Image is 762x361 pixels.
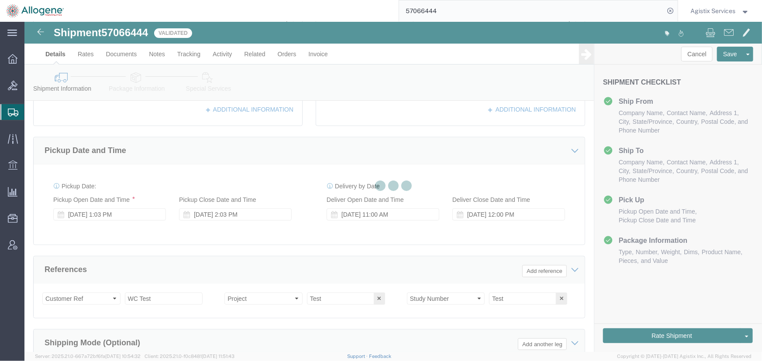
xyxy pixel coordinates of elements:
span: [DATE] 11:51:43 [202,354,234,359]
img: logo [6,4,64,17]
a: Support [347,354,369,359]
span: Copyright © [DATE]-[DATE] Agistix Inc., All Rights Reserved [617,353,752,360]
span: Client: 2025.21.0-f0c8481 [145,354,234,359]
span: Agistix Services [691,6,736,16]
input: Search for shipment number, reference number [399,0,665,21]
a: Feedback [369,354,391,359]
span: Server: 2025.21.0-667a72bf6fa [35,354,141,359]
span: [DATE] 10:54:32 [105,354,141,359]
button: Agistix Services [690,6,750,16]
